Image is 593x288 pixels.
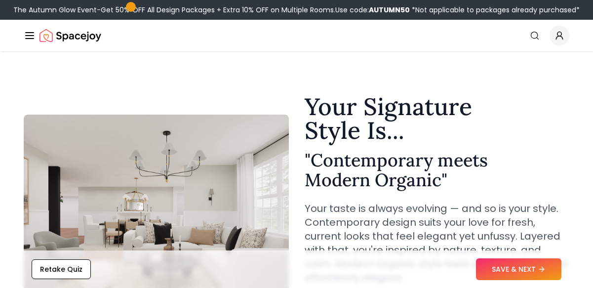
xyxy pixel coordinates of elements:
[40,26,101,45] a: Spacejoy
[13,5,580,15] div: The Autumn Glow Event-Get 50% OFF All Design Packages + Extra 10% OFF on Multiple Rooms.
[24,20,569,51] nav: Global
[305,202,570,285] p: Your taste is always evolving — and so is your style. Contemporary design suits your love for fre...
[305,150,570,190] h2: " Contemporary meets Modern Organic "
[335,5,410,15] span: Use code:
[476,258,561,280] button: SAVE & NEXT
[369,5,410,15] b: AUTUMN50
[410,5,580,15] span: *Not applicable to packages already purchased*
[40,26,101,45] img: Spacejoy Logo
[305,95,570,142] h1: Your Signature Style Is...
[32,259,91,279] button: Retake Quiz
